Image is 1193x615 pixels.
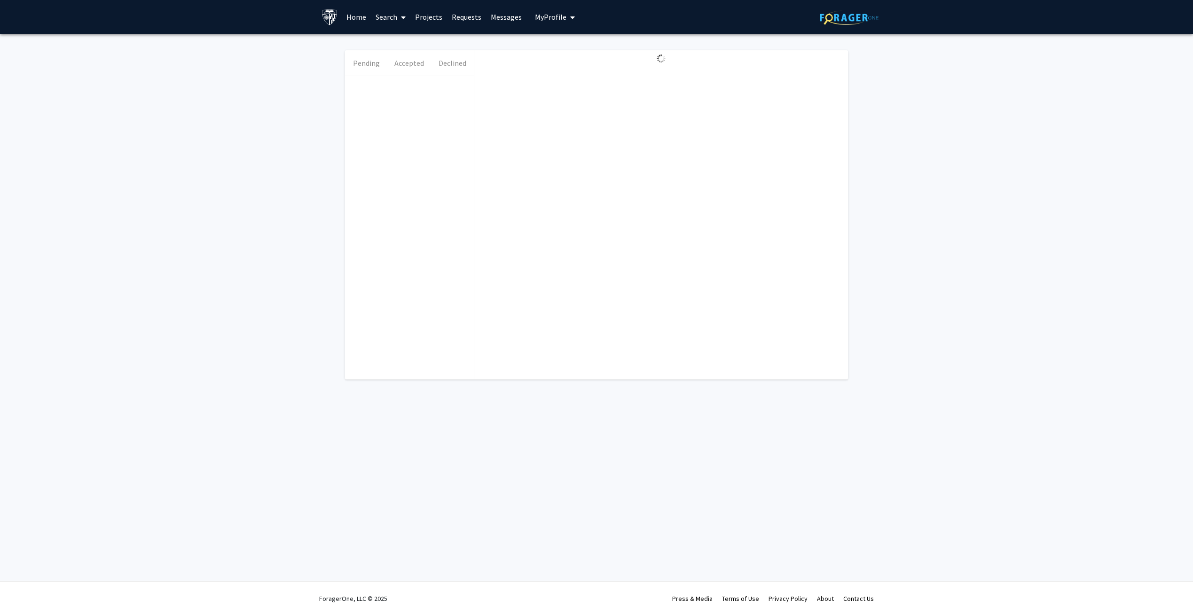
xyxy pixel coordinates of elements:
img: Johns Hopkins University Logo [322,9,338,25]
a: Press & Media [672,594,713,603]
a: Contact Us [843,594,874,603]
button: Pending [345,50,388,76]
a: About [817,594,834,603]
img: Loading [653,50,669,67]
button: Declined [431,50,474,76]
div: ForagerOne, LLC © 2025 [319,582,387,615]
a: Privacy Policy [769,594,808,603]
a: Requests [447,0,486,33]
a: Home [342,0,371,33]
a: Projects [410,0,447,33]
button: Accepted [388,50,431,76]
a: Terms of Use [722,594,759,603]
a: Messages [486,0,526,33]
a: Search [371,0,410,33]
img: ForagerOne Logo [820,10,879,25]
span: My Profile [535,12,566,22]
